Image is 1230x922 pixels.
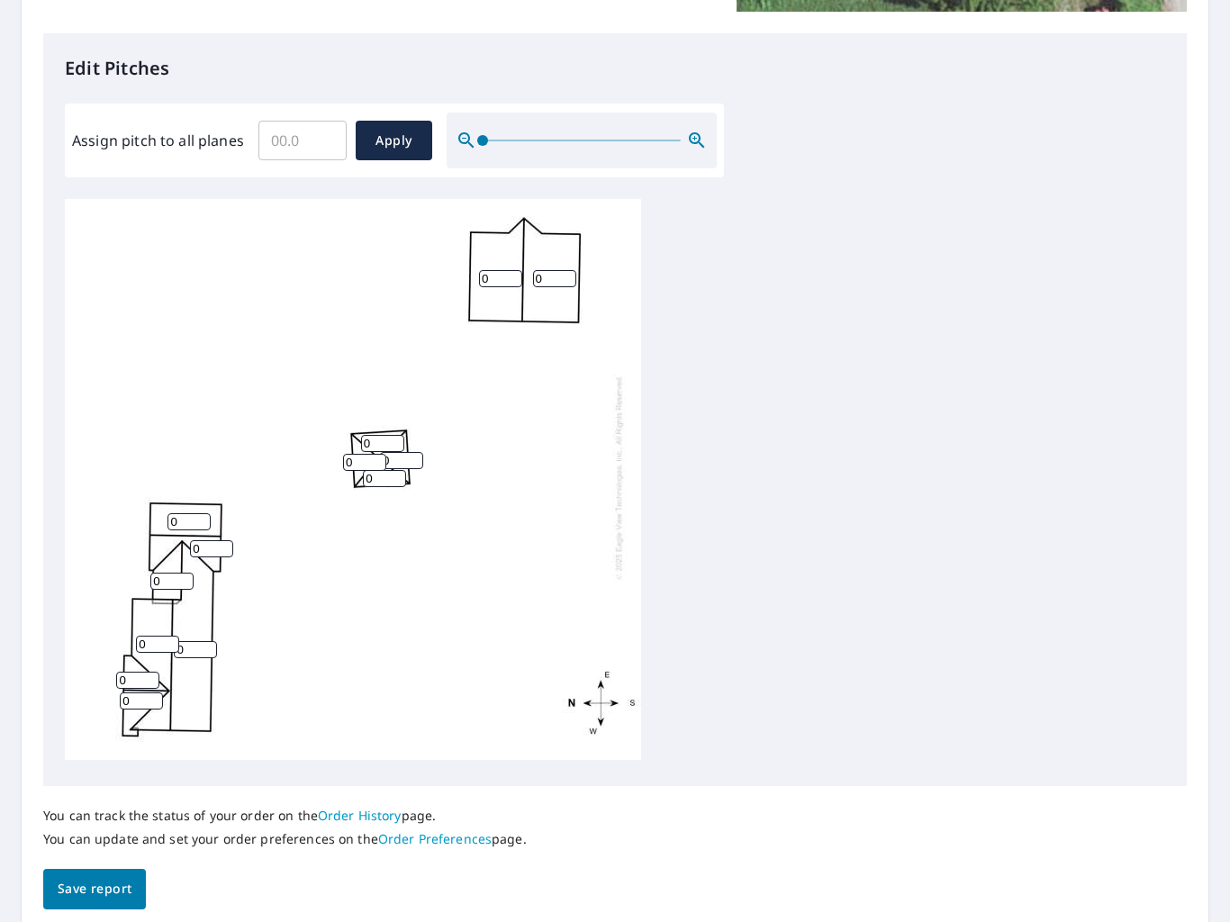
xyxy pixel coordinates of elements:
label: Assign pitch to all planes [72,130,244,151]
p: You can update and set your order preferences on the page. [43,831,527,847]
button: Apply [356,121,432,160]
button: Save report [43,869,146,909]
span: Apply [370,130,418,152]
input: 00.0 [258,115,347,166]
span: Save report [58,878,131,900]
p: You can track the status of your order on the page. [43,808,527,824]
a: Order Preferences [378,830,492,847]
a: Order History [318,807,402,824]
p: Edit Pitches [65,55,1165,82]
